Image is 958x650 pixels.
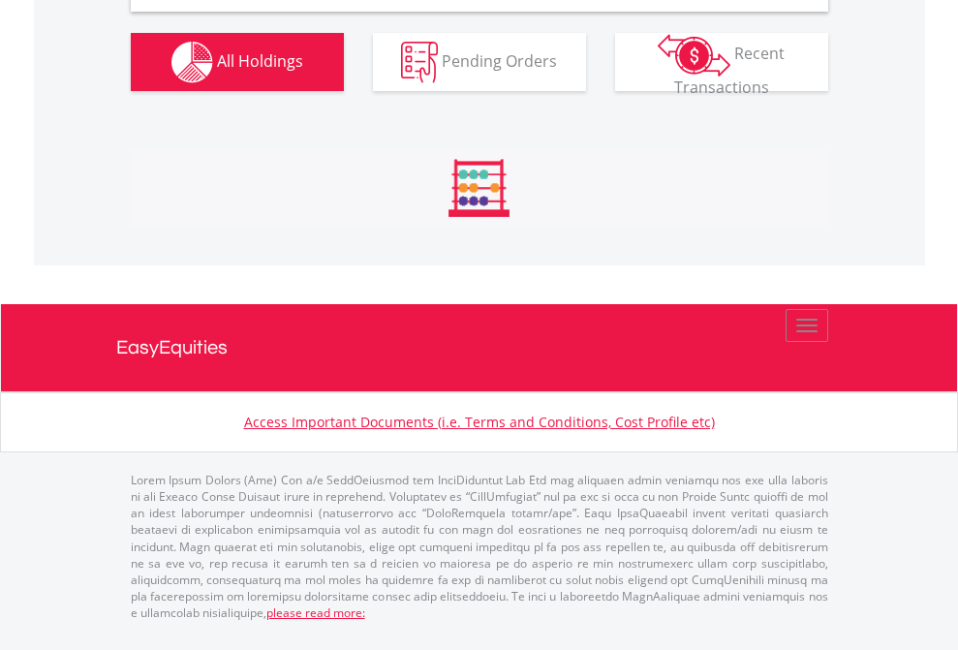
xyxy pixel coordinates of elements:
[131,472,828,621] p: Lorem Ipsum Dolors (Ame) Con a/e SeddOeiusmod tem InciDiduntut Lab Etd mag aliquaen admin veniamq...
[171,42,213,83] img: holdings-wht.png
[131,33,344,91] button: All Holdings
[116,304,843,391] a: EasyEquities
[658,34,730,77] img: transactions-zar-wht.png
[615,33,828,91] button: Recent Transactions
[442,49,557,71] span: Pending Orders
[217,49,303,71] span: All Holdings
[266,604,365,621] a: please read more:
[244,413,715,431] a: Access Important Documents (i.e. Terms and Conditions, Cost Profile etc)
[401,42,438,83] img: pending_instructions-wht.png
[373,33,586,91] button: Pending Orders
